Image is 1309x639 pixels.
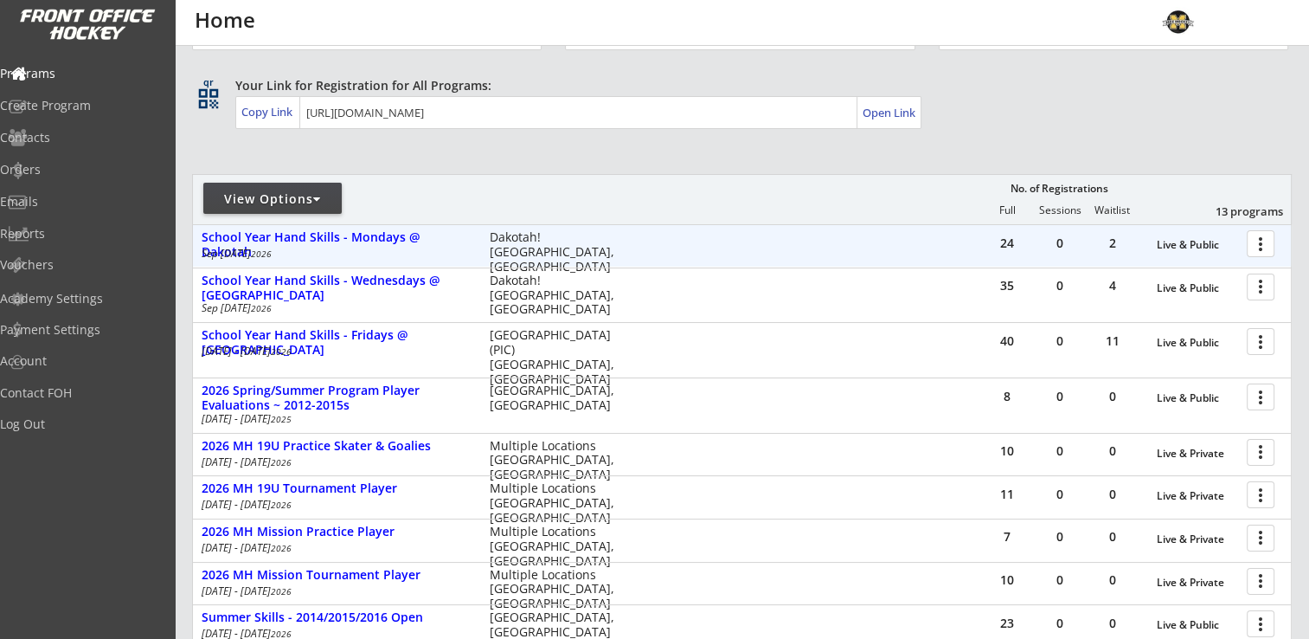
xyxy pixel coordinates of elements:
div: 0 [1087,574,1139,586]
div: 24 [981,237,1033,249]
div: [GEOGRAPHIC_DATA], [GEOGRAPHIC_DATA] [490,384,626,413]
div: Live & Private [1157,533,1238,545]
div: Sessions [1034,204,1086,216]
div: 7 [981,531,1033,543]
div: 0 [1034,280,1086,292]
button: more_vert [1247,525,1274,552]
div: [DATE] - [DATE] [202,586,466,597]
div: 40 [981,335,1033,347]
div: Copy Link [241,104,296,119]
div: 2026 MH 19U Practice Skater & Goalies [202,439,472,454]
div: 0 [1034,390,1086,403]
div: [DATE] - [DATE] [202,500,466,510]
button: more_vert [1247,274,1274,300]
div: 11 [981,488,1033,500]
div: Your Link for Registration for All Programs: [235,77,1238,94]
div: No. of Registrations [1005,183,1113,195]
div: 0 [1087,488,1139,500]
div: Full [981,204,1033,216]
div: Multiple Locations [GEOGRAPHIC_DATA], [GEOGRAPHIC_DATA] [490,439,626,482]
div: Multiple Locations [GEOGRAPHIC_DATA], [GEOGRAPHIC_DATA] [490,481,626,525]
div: Live & Public [1157,239,1238,251]
em: 2025 [271,413,292,425]
button: more_vert [1247,481,1274,508]
div: 0 [1034,574,1086,586]
div: 0 [1034,617,1086,629]
div: [DATE] - [DATE] [202,346,466,357]
button: more_vert [1247,439,1274,466]
div: Waitlist [1086,204,1138,216]
div: Multiple Locations [GEOGRAPHIC_DATA], [GEOGRAPHIC_DATA] [490,525,626,568]
button: more_vert [1247,568,1274,595]
em: 2026 [271,499,292,511]
div: Dakotah! [GEOGRAPHIC_DATA], [GEOGRAPHIC_DATA] [490,230,626,274]
button: more_vert [1247,384,1274,410]
div: 11 [1087,335,1139,347]
div: [DATE] - [DATE] [202,543,466,553]
div: View Options [203,190,342,208]
div: 13 programs [1192,203,1282,219]
div: Live & Private [1157,448,1238,460]
div: 10 [981,574,1033,586]
div: 2026 MH Mission Tournament Player [202,568,472,583]
button: more_vert [1247,610,1274,637]
button: qr_code [196,86,221,112]
div: Live & Private [1157,577,1238,589]
div: 0 [1087,617,1139,629]
div: [DATE] - [DATE] [202,414,466,424]
div: Live & Public [1157,282,1238,294]
em: 2026 [251,302,272,314]
div: School Year Hand Skills - Wednesdays @ [GEOGRAPHIC_DATA] [202,274,472,303]
div: Open Link [862,106,916,120]
em: 2026 [271,345,292,358]
button: more_vert [1247,230,1274,257]
div: Live & Public [1157,619,1238,631]
div: [DATE] - [DATE] [202,629,466,639]
div: School Year Hand Skills - Mondays @ Dakotah [202,230,472,260]
div: 0 [1034,335,1086,347]
button: more_vert [1247,328,1274,355]
a: Open Link [862,100,916,125]
div: 23 [981,617,1033,629]
div: Live & Public [1157,392,1238,404]
div: 0 [1034,531,1086,543]
div: 35 [981,280,1033,292]
em: 2026 [271,585,292,597]
div: School Year Hand Skills - Fridays @ [GEOGRAPHIC_DATA] [202,328,472,358]
div: 2026 MH 19U Tournament Player [202,481,472,496]
div: qr [197,77,218,88]
div: Live & Public [1157,337,1238,349]
div: 0 [1034,445,1086,457]
div: Dakotah! [GEOGRAPHIC_DATA], [GEOGRAPHIC_DATA] [490,274,626,317]
div: 0 [1034,237,1086,249]
div: 2026 Spring/Summer Program Player Evaluations ~ 2012-2015s [202,384,472,413]
div: 0 [1087,445,1139,457]
div: Summer Skills - 2014/2015/2016 Open [202,610,472,625]
div: 8 [981,390,1033,403]
div: 2026 MH Mission Practice Player [202,525,472,539]
em: 2026 [271,456,292,468]
div: 0 [1087,390,1139,403]
div: 2 [1087,237,1139,249]
div: 0 [1034,488,1086,500]
div: [DATE] - [DATE] [202,457,466,468]
div: 10 [981,445,1033,457]
div: Live & Private [1157,490,1238,502]
em: 2026 [251,248,272,260]
em: 2026 [271,542,292,554]
div: 0 [1087,531,1139,543]
div: [GEOGRAPHIC_DATA] (PIC) [GEOGRAPHIC_DATA], [GEOGRAPHIC_DATA] [490,328,626,386]
div: Multiple Locations [GEOGRAPHIC_DATA], [GEOGRAPHIC_DATA] [490,568,626,611]
div: Sep [DATE] [202,248,466,259]
div: 4 [1087,280,1139,292]
div: Sep [DATE] [202,303,466,313]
